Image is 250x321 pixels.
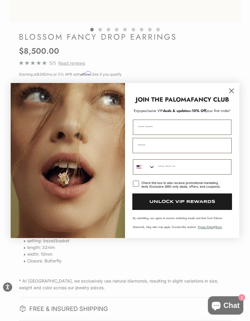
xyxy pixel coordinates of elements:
[198,225,223,229] span: & .
[192,108,206,114] span: 10% Off
[133,160,155,174] button: Search Countries
[134,108,142,114] span: Enjoy
[137,164,141,169] img: United States
[136,95,191,104] strong: JOIN THE PALOMA
[133,216,231,229] p: By submitting, you agree to receive marketing emails and texts from Paloma Diamonds. Msg rates ma...
[215,225,222,229] a: Terms
[11,83,125,238] img: Loading...
[133,120,231,135] input: First Name
[133,138,232,153] input: Email
[198,225,213,229] a: Privacy Policy
[190,108,230,114] span: + your first order!
[132,193,232,210] button: UNLOCK VIP REWARDS
[155,160,231,174] input: Phone Number
[142,108,163,114] span: exclusive VIP
[191,95,229,104] strong: FANCY CLUB
[142,108,190,114] span: deals & updates
[141,181,224,188] div: Check this box to also receive promotional marketing texts (Exclusive SMS-only deals, offers, and...
[226,85,237,96] button: Close dialog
